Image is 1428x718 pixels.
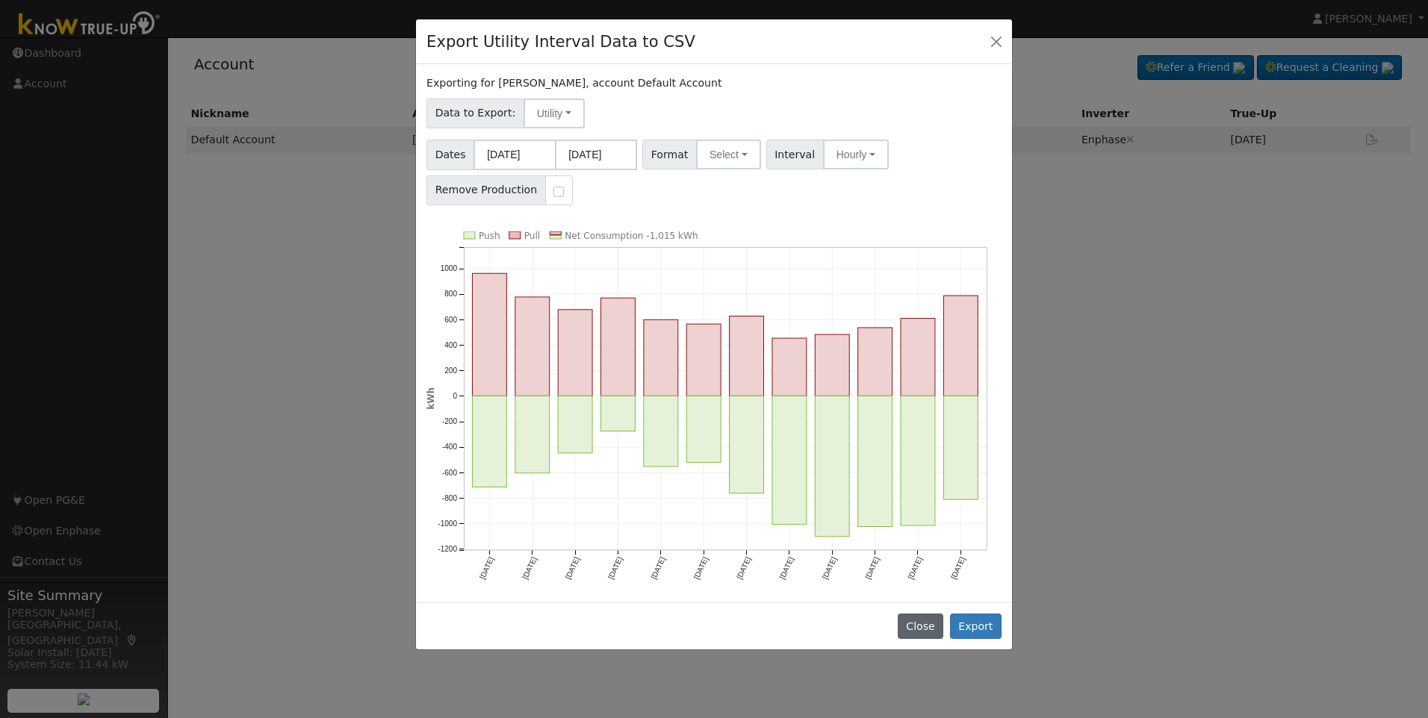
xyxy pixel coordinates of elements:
[686,324,721,396] rect: onclick=""
[524,99,585,128] button: Utility
[858,328,892,396] rect: onclick=""
[426,99,524,128] span: Data to Export:
[944,296,978,396] rect: onclick=""
[426,75,721,91] label: Exporting for [PERSON_NAME], account Default Account
[692,555,710,580] text: [DATE]
[778,555,795,580] text: [DATE]
[479,231,500,241] text: Push
[772,338,807,396] rect: onclick=""
[558,396,592,453] rect: onclick=""
[565,231,698,241] text: Net Consumption -1,015 kWh
[442,417,457,425] text: -200
[438,519,458,528] text: -1000
[821,555,838,580] text: [DATE]
[442,468,457,476] text: -600
[521,555,538,580] text: [DATE]
[950,614,1002,639] button: Export
[478,555,495,580] text: [DATE]
[686,396,721,462] rect: onclick=""
[644,319,678,396] rect: onclick=""
[441,264,458,272] text: 1000
[515,297,550,396] rect: onclick=""
[901,318,935,396] rect: onclick=""
[644,396,678,466] rect: onclick=""
[473,396,507,487] rect: onclick=""
[730,396,764,493] rect: onclick=""
[815,396,849,537] rect: onclick=""
[444,341,457,349] text: 400
[863,555,881,580] text: [DATE]
[944,396,978,499] rect: onclick=""
[442,494,457,502] text: -800
[650,555,667,580] text: [DATE]
[606,555,624,580] text: [DATE]
[949,555,966,580] text: [DATE]
[524,231,540,241] text: Pull
[696,140,761,169] button: Select
[558,310,592,396] rect: onclick=""
[901,396,935,525] rect: onclick=""
[564,555,581,580] text: [DATE]
[823,140,889,169] button: Hourly
[858,396,892,526] rect: onclick=""
[426,30,695,54] h4: Export Utility Interval Data to CSV
[772,396,807,524] rect: onclick=""
[444,366,457,375] text: 200
[735,555,752,580] text: [DATE]
[601,298,636,396] rect: onclick=""
[730,316,764,396] rect: onclick=""
[986,31,1007,51] button: Close
[515,396,550,472] rect: onclick=""
[426,175,546,205] span: Remove Production
[442,443,457,451] text: -400
[601,396,636,431] rect: onclick=""
[898,614,943,639] button: Close
[444,315,457,323] text: 600
[426,387,436,410] text: kWh
[426,140,474,170] span: Dates
[444,290,457,298] text: 800
[642,140,697,169] span: Format
[815,334,849,396] rect: onclick=""
[907,555,924,580] text: [DATE]
[473,273,507,396] rect: onclick=""
[453,392,458,400] text: 0
[438,545,458,553] text: -1200
[766,140,824,169] span: Interval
